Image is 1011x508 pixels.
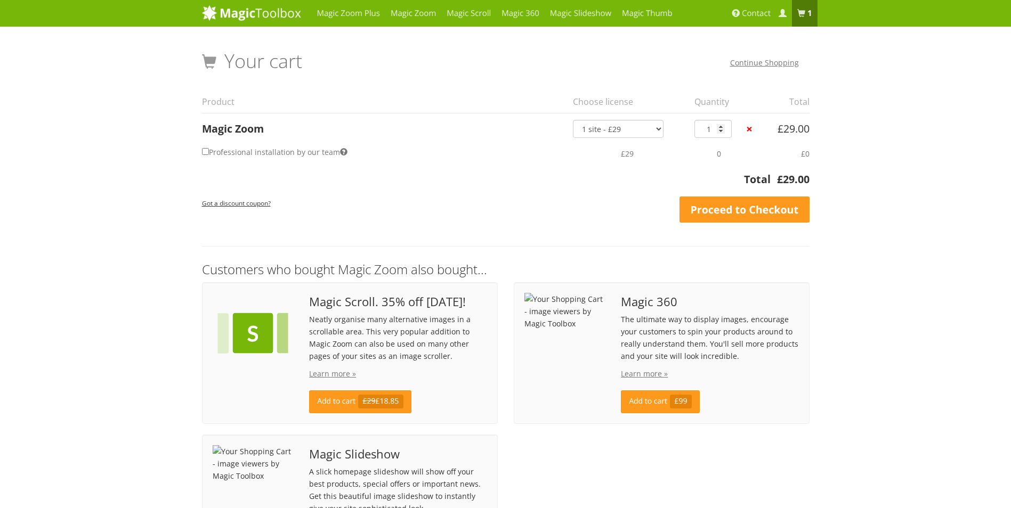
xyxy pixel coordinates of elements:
span: Contact [742,8,771,19]
span: £18.85 [358,395,403,408]
img: Your Shopping Cart - image viewers by Magic Toolbox [524,293,605,330]
th: Choose license [567,91,688,113]
img: Your Shopping Cart - image viewers by Magic Toolbox [213,445,294,482]
input: Qty [694,120,732,138]
th: Total [764,91,810,113]
a: Learn more » [309,368,356,379]
a: Proceed to Checkout [680,196,810,223]
span: Magic Slideshow [309,448,487,460]
h3: Customers who bought Magic Zoom also bought... [202,263,810,276]
a: Continue Shopping [730,58,799,68]
p: Neatly organise many alternative images in a scrollable area. This very popular addition to Magic... [309,313,487,362]
small: Got a discount coupon? [202,199,271,207]
label: Professional installation by our team [202,144,347,160]
s: £29 [362,396,375,406]
span: £ [778,121,783,136]
th: Quantity [688,91,744,113]
span: £99 [670,395,692,408]
img: MagicToolbox.com - Image tools for your website [202,5,301,21]
span: £0 [801,149,810,159]
a: Magic Zoom [202,121,264,136]
a: × [743,124,755,135]
b: 1 [807,8,812,19]
span: £ [777,172,783,186]
p: The ultimate way to display images, encourage your customers to spin your products around to real... [621,313,798,362]
img: Your Shopping Cart - image viewers by Magic Toolbox [213,293,294,374]
span: Magic Scroll. 35% off [DATE]! [309,296,487,308]
input: Professional installation by our team [202,148,209,155]
h1: Your cart [202,51,302,72]
td: £29 [567,138,688,169]
th: Product [202,91,567,113]
a: Add to cart£29£18.85 [309,390,411,413]
th: Total [202,171,771,193]
a: Got a discount coupon? [202,194,271,211]
span: Magic 360 [621,296,798,308]
a: Learn more » [621,368,668,379]
a: Add to cart£99 [621,390,700,413]
bdi: 29.00 [777,172,810,186]
bdi: 29.00 [778,121,810,136]
td: 0 [688,138,744,169]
